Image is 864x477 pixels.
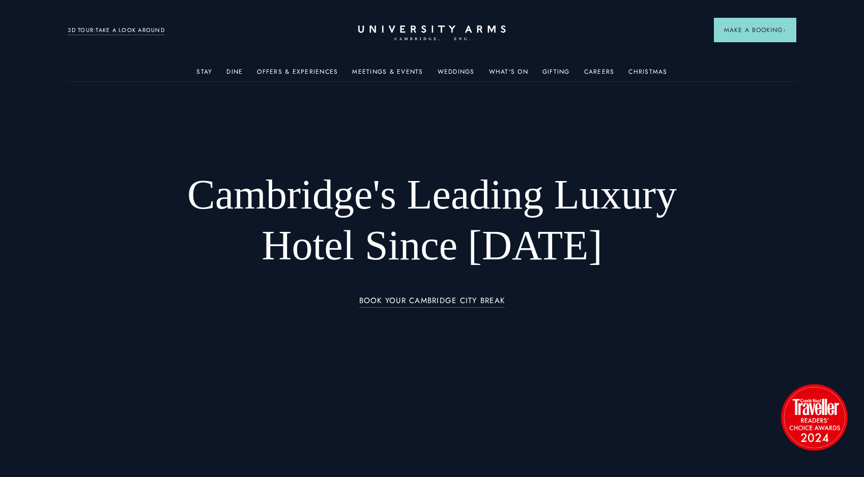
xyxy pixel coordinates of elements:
[783,28,786,32] img: Arrow icon
[776,379,852,455] img: image-2524eff8f0c5d55edbf694693304c4387916dea5-1501x1501-png
[542,68,570,81] a: Gifting
[724,25,786,35] span: Make a Booking
[584,68,615,81] a: Careers
[358,25,506,41] a: Home
[489,68,528,81] a: What's On
[438,68,475,81] a: Weddings
[196,68,212,81] a: Stay
[257,68,338,81] a: Offers & Experiences
[226,68,243,81] a: Dine
[359,296,505,308] a: BOOK YOUR CAMBRIDGE CITY BREAK
[628,68,667,81] a: Christmas
[714,18,796,42] button: Make a BookingArrow icon
[68,26,165,35] a: 3D TOUR:TAKE A LOOK AROUND
[352,68,423,81] a: Meetings & Events
[161,169,704,271] h1: Cambridge's Leading Luxury Hotel Since [DATE]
